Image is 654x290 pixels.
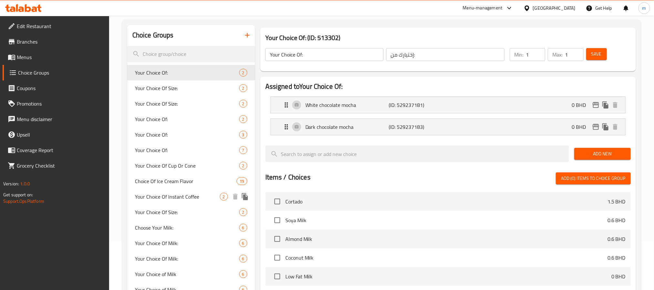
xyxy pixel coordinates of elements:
div: Menu-management [463,4,503,12]
span: Coconut Milk [285,254,608,262]
button: edit [591,100,601,110]
a: Menus [3,49,109,65]
span: 2 [240,209,247,215]
span: Your Choice Of: [135,115,239,123]
div: Choices [239,239,247,247]
span: Your Choice Of Milk: [135,255,239,263]
div: Choices [239,162,247,170]
div: Choose Your Milk:6 [127,220,255,235]
a: Promotions [3,96,109,111]
span: Menus [17,53,104,61]
li: Expand [265,94,631,116]
span: 7 [240,147,247,153]
div: Choices [237,177,247,185]
span: 2 [220,194,228,200]
div: Your Choice Of Size:2 [127,204,255,220]
span: 1.0.0 [20,180,30,188]
div: Choices [239,115,247,123]
p: Min: [514,51,523,58]
p: Dark chocolate mocha [305,123,389,131]
span: 6 [240,256,247,262]
a: Support.OpsPlatform [3,197,44,205]
div: Choices [239,270,247,278]
span: 6 [240,240,247,246]
h2: Assigned to Your Choice Of: [265,82,631,91]
span: Low Fat Milk [285,273,611,280]
span: Cortado [285,198,608,205]
li: Expand [265,116,631,138]
button: duplicate [601,100,610,110]
div: Your Choice Of Size:2 [127,96,255,111]
span: Add New [579,150,626,158]
div: [GEOGRAPHIC_DATA] [533,5,576,12]
button: duplicate [240,192,250,202]
p: 0.6 BHD [608,254,626,262]
div: Choices [239,224,247,232]
div: Expand [271,119,625,135]
span: Choose Your Milk: [135,224,239,232]
div: Your Choice Of:3 [127,127,255,142]
p: 0 BHD [572,101,591,109]
span: Your Choice Of Cup Or Cone [135,162,239,170]
p: 0.6 BHD [608,216,626,224]
div: Your Choice Of Milk:6 [127,235,255,251]
span: 19 [237,178,247,184]
span: Your Choice Of: [135,131,239,139]
button: Add New [574,148,631,160]
p: 1.5 BHD [608,198,626,205]
span: 2 [240,163,247,169]
span: Your Choice Of Milk: [135,239,239,247]
span: Your Choice of Milk [135,270,239,278]
span: Your Choice Of Size: [135,84,239,92]
div: Your Choice Of Size:2 [127,80,255,96]
a: Edit Restaurant [3,18,109,34]
span: Select choice [271,213,284,227]
h2: Items / Choices [265,172,311,182]
span: Select choice [271,232,284,246]
span: Your Choice Of Size: [135,100,239,108]
span: Select choice [271,195,284,208]
p: 0.6 BHD [608,235,626,243]
span: Choice Of Ice Cream Flavor [135,177,237,185]
div: Your Choice Of:2 [127,65,255,80]
a: Menu disclaimer [3,111,109,127]
span: Branches [17,38,104,46]
div: Your Choice Of Milk:6 [127,251,255,266]
span: Your Choice Of Instant Coffee [135,193,220,201]
p: White chocolate mocha [305,101,389,109]
div: Your Choice Of Instant Coffee2deleteduplicate [127,189,255,204]
a: Grocery Checklist [3,158,109,173]
button: delete [230,192,240,202]
div: Choices [239,69,247,77]
input: search [127,46,255,62]
span: Your Choice Of: [135,69,239,77]
span: Coverage Report [17,146,104,154]
span: Grocery Checklist [17,162,104,170]
span: Version: [3,180,19,188]
button: edit [591,122,601,132]
input: search [265,146,569,162]
h3: Your Choice Of: (ID: 513302) [265,33,631,43]
span: Coupons [17,84,104,92]
div: Your Choice Of:7 [127,142,255,158]
button: Add (0) items to choice group [556,172,631,184]
span: Choice Groups [18,69,104,77]
button: Save [586,48,607,60]
span: 2 [240,85,247,91]
p: (ID: 529237181) [389,101,444,109]
h2: Choice Groups [132,30,174,40]
span: Soya Milk [285,216,608,224]
span: Your Choice Of Size: [135,208,239,216]
span: Save [591,50,602,58]
span: 6 [240,225,247,231]
a: Branches [3,34,109,49]
span: 2 [240,70,247,76]
span: Almond Milk [285,235,608,243]
a: Coverage Report [3,142,109,158]
span: 2 [240,101,247,107]
div: Choices [239,100,247,108]
div: Your Choice Of Cup Or Cone2 [127,158,255,173]
span: 6 [240,271,247,277]
span: Get support on: [3,191,33,199]
span: m [642,5,646,12]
